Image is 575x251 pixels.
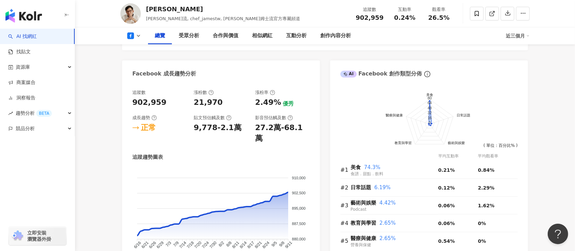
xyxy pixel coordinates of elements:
[16,106,52,121] span: 趨勢分析
[351,184,371,191] span: 日常話題
[284,240,293,250] tspan: 9/11
[270,240,278,248] tspan: 9/5
[132,70,196,78] div: Facebook 成長趨勢分析
[255,89,275,96] div: 漲粉率
[120,3,141,24] img: KOL Avatar
[438,238,455,244] span: 0.54%
[428,14,449,21] span: 26.5%
[132,115,157,121] div: 成長趨勢
[457,113,470,117] text: 日常話題
[165,240,172,248] tspan: 7/3
[340,237,351,245] div: #5
[394,14,415,21] span: 0.24%
[438,185,455,191] span: 0.12%
[286,32,307,40] div: 互動分析
[340,71,357,78] div: AI
[356,14,384,21] span: 902,959
[426,93,433,96] text: 美食
[292,207,306,211] tspan: 895,000
[506,30,530,41] div: 近三個月
[380,235,396,241] span: 2.65%
[438,153,478,159] div: 平均互動率
[356,6,384,13] div: 追蹤數
[132,97,166,108] div: 902,959
[155,32,165,40] div: 總覽
[201,240,210,250] tspan: 7/24
[252,32,272,40] div: 相似網紅
[132,154,163,161] div: 追蹤趨勢圖表
[438,203,455,208] span: 0.06%
[218,240,225,248] tspan: 8/2
[8,79,35,86] a: 商案媒合
[148,240,157,250] tspan: 6/26
[254,240,263,250] tspan: 8/21
[213,32,238,40] div: 合作與價值
[262,240,271,250] tspan: 8/24
[428,116,432,120] text: 16
[351,171,383,176] span: 食譜．甜點．飲料
[246,240,255,250] tspan: 8/17
[231,240,240,250] tspan: 8/11
[255,115,293,121] div: 影音預估觸及數
[133,240,142,250] tspan: 6/16
[8,33,37,40] a: searchAI 找網紅
[208,240,218,250] tspan: 7/30
[193,240,203,250] tspan: 7/20
[448,141,465,145] text: 藝術與娛樂
[478,221,486,226] span: 0%
[380,200,396,206] span: 4.42%
[239,240,248,250] tspan: 8/14
[141,123,156,133] div: 正常
[351,235,376,241] span: 醫療與健康
[8,111,13,116] span: rise
[255,123,310,144] div: 27.2萬-68.1萬
[351,164,361,170] span: 美食
[8,95,35,101] a: 洞察報告
[9,227,66,245] a: chrome extension立即安裝 瀏覽器外掛
[478,185,495,191] span: 2.29%
[428,111,432,115] text: 32
[146,16,300,21] span: [PERSON_NAME]流, chef_jamestw, [PERSON_NAME]姆士流官方專屬頻道
[340,201,351,210] div: #3
[380,220,396,226] span: 2.65%
[27,230,51,242] span: 立即安裝 瀏覽器外掛
[351,242,371,247] span: 營養與保健
[156,240,165,250] tspan: 6/29
[194,123,241,133] div: 9,778-2.1萬
[364,164,381,170] span: 74.3%
[340,70,422,78] div: Facebook 創作類型分佈
[194,115,232,121] div: 貼文預估觸及數
[132,89,146,96] div: 追蹤數
[478,238,486,244] span: 0%
[351,200,376,206] span: 藝術與娛樂
[428,101,432,105] text: 64
[292,191,306,195] tspan: 902,500
[36,110,52,117] div: BETA
[438,167,455,173] span: 0.21%
[478,153,518,159] div: 平均觀看率
[194,89,214,96] div: 漲粉數
[395,141,412,145] text: 教育與學習
[340,166,351,174] div: #1
[11,231,24,241] img: chrome extension
[16,121,35,136] span: 競品分析
[340,183,351,192] div: #2
[283,100,294,108] div: 優秀
[186,240,195,250] tspan: 7/18
[8,48,31,55] a: 找貼文
[392,6,418,13] div: 互動率
[292,222,306,226] tspan: 887,500
[141,240,150,250] tspan: 6/21
[292,176,306,180] tspan: 910,000
[320,32,351,40] div: 創作內容分析
[146,5,300,13] div: [PERSON_NAME]
[428,106,432,110] text: 48
[292,237,306,241] tspan: 880,000
[172,240,180,248] tspan: 7/9
[548,224,568,244] iframe: Help Scout Beacon - Open
[225,240,233,248] tspan: 8/8
[179,32,199,40] div: 受眾分析
[438,221,455,226] span: 0.06%
[423,70,431,78] span: info-circle
[428,96,432,100] text: 80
